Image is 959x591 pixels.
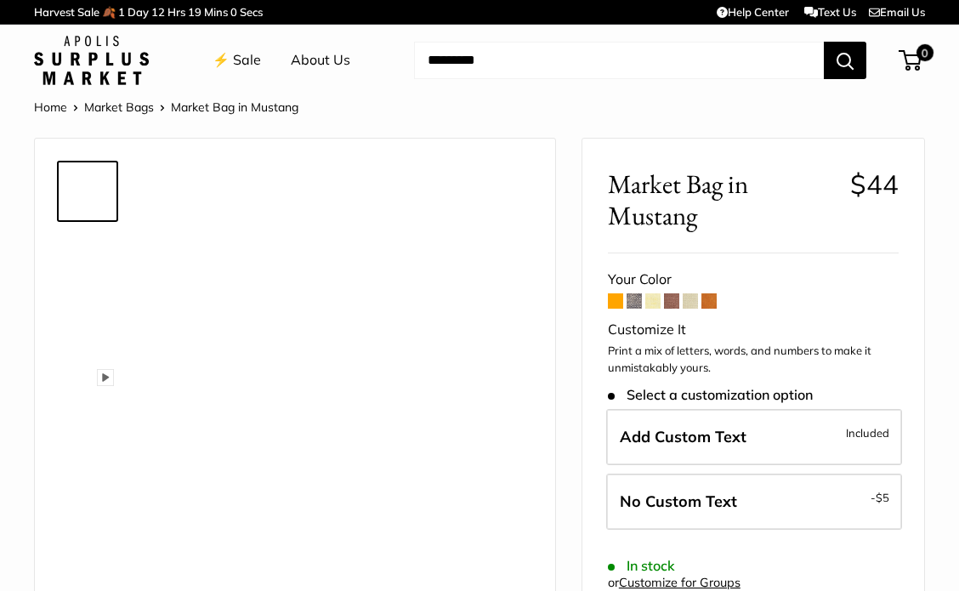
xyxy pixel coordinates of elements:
[620,427,746,446] span: Add Custom Text
[804,5,856,19] a: Text Us
[84,99,154,115] a: Market Bags
[846,423,889,443] span: Included
[717,5,789,19] a: Help Center
[34,99,67,115] a: Home
[167,5,185,19] span: Hrs
[608,558,675,574] span: In stock
[57,365,118,426] a: Market Bag in Mustang
[57,161,118,222] a: Market Bag in Mustang
[876,491,889,504] span: $5
[57,297,118,358] a: Market Bag in Mustang
[171,99,298,115] span: Market Bag in Mustang
[118,5,125,19] span: 1
[151,5,165,19] span: 12
[620,492,737,511] span: No Custom Text
[900,50,922,71] a: 0
[869,5,925,19] a: Email Us
[240,5,263,19] span: Secs
[619,575,741,590] a: Customize for Groups
[606,474,902,530] label: Leave Blank
[608,168,837,231] span: Market Bag in Mustang
[57,433,118,494] a: description_Seal of authenticity printed on the backside of every bag.
[824,42,866,79] button: Search
[230,5,237,19] span: 0
[608,317,899,343] div: Customize It
[204,5,228,19] span: Mins
[850,168,899,201] span: $44
[128,5,149,19] span: Day
[608,267,899,293] div: Your Color
[291,48,350,73] a: About Us
[606,409,902,465] label: Add Custom Text
[916,44,933,61] span: 0
[57,229,118,290] a: Market Bag in Mustang
[188,5,201,19] span: 19
[608,343,899,376] p: Print a mix of letters, words, and numbers to make it unmistakably yours.
[414,42,824,79] input: Search...
[608,387,813,403] span: Select a customization option
[213,48,261,73] a: ⚡️ Sale
[871,487,889,508] span: -
[57,501,118,562] a: Market Bag in Mustang
[34,36,149,85] img: Apolis: Surplus Market
[34,96,298,118] nav: Breadcrumb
